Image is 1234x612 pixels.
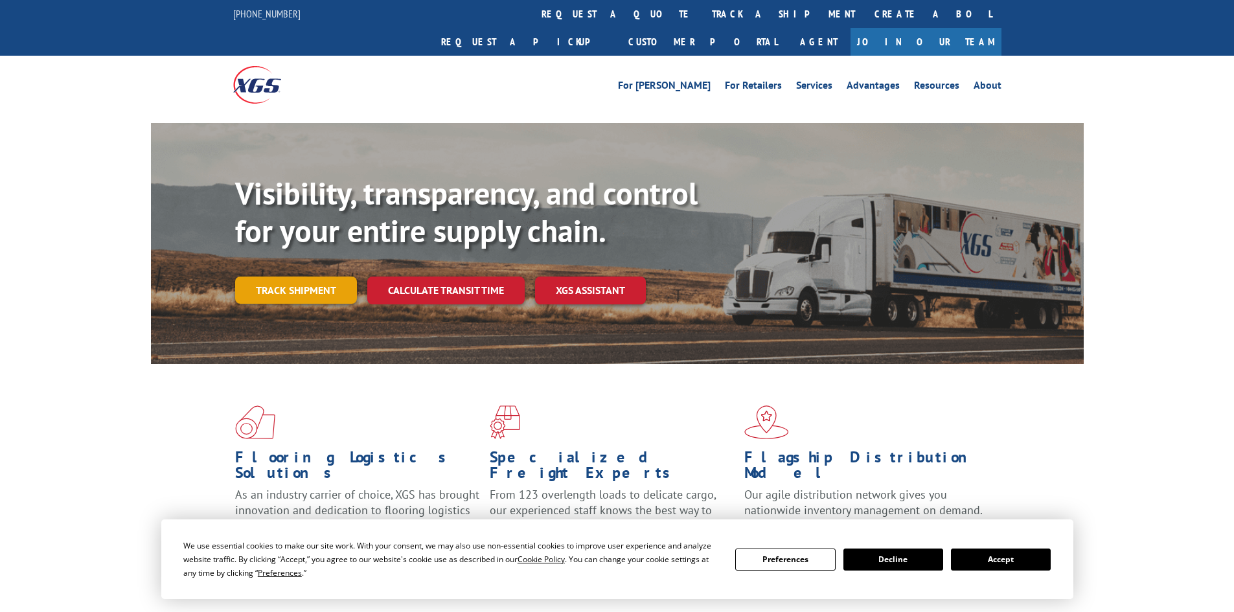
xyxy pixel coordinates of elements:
a: Join Our Team [851,28,1001,56]
a: XGS ASSISTANT [535,277,646,304]
span: Our agile distribution network gives you nationwide inventory management on demand. [744,487,983,517]
a: Track shipment [235,277,357,304]
button: Decline [843,549,943,571]
a: About [974,80,1001,95]
b: Visibility, transparency, and control for your entire supply chain. [235,173,698,251]
a: [PHONE_NUMBER] [233,7,301,20]
div: We use essential cookies to make our site work. With your consent, we may also use non-essential ... [183,539,720,580]
a: For Retailers [725,80,782,95]
a: Services [796,80,832,95]
p: From 123 overlength loads to delicate cargo, our experienced staff knows the best way to move you... [490,487,735,545]
span: As an industry carrier of choice, XGS has brought innovation and dedication to flooring logistics... [235,487,479,533]
a: Advantages [847,80,900,95]
h1: Flooring Logistics Solutions [235,449,480,487]
span: Cookie Policy [518,554,565,565]
img: xgs-icon-total-supply-chain-intelligence-red [235,405,275,439]
button: Preferences [735,549,835,571]
h1: Specialized Freight Experts [490,449,735,487]
img: xgs-icon-focused-on-flooring-red [490,405,520,439]
span: Preferences [258,567,302,578]
a: Calculate transit time [367,277,525,304]
a: Request a pickup [431,28,619,56]
div: Cookie Consent Prompt [161,519,1073,599]
img: xgs-icon-flagship-distribution-model-red [744,405,789,439]
a: For [PERSON_NAME] [618,80,711,95]
a: Resources [914,80,959,95]
a: Agent [787,28,851,56]
a: Customer Portal [619,28,787,56]
h1: Flagship Distribution Model [744,449,989,487]
button: Accept [951,549,1051,571]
